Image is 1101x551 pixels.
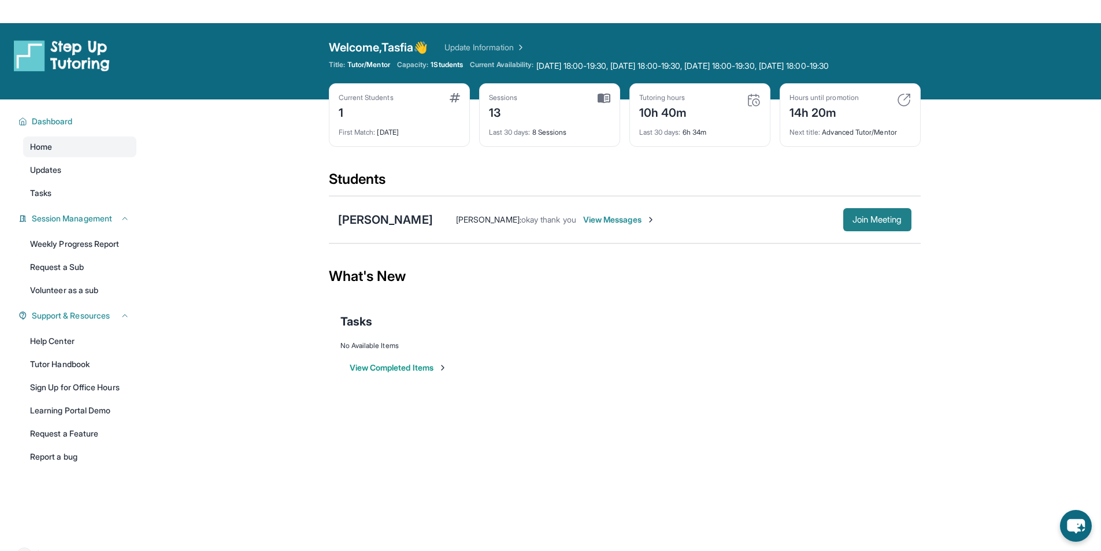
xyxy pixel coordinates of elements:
[897,93,911,107] img: card
[27,213,129,224] button: Session Management
[639,93,687,102] div: Tutoring hours
[789,121,911,137] div: Advanced Tutor/Mentor
[444,42,525,53] a: Update Information
[340,341,909,350] div: No Available Items
[23,183,136,204] a: Tasks
[1060,510,1092,542] button: chat-button
[339,121,460,137] div: [DATE]
[639,102,687,121] div: 10h 40m
[789,128,821,136] span: Next title :
[23,446,136,467] a: Report a bug
[646,215,655,224] img: Chevron-Right
[397,60,429,69] span: Capacity:
[843,208,911,231] button: Join Meeting
[789,102,859,121] div: 14h 20m
[431,60,463,69] span: 1 Students
[598,93,610,103] img: card
[339,93,394,102] div: Current Students
[23,400,136,421] a: Learning Portal Demo
[23,257,136,278] a: Request a Sub
[470,60,533,72] span: Current Availability:
[27,310,129,321] button: Support & Resources
[27,116,129,127] button: Dashboard
[536,60,829,72] span: [DATE] 18:00-19:30, [DATE] 18:00-19:30, [DATE] 18:00-19:30, [DATE] 18:00-19:30
[639,128,681,136] span: Last 30 days :
[347,60,390,69] span: Tutor/Mentor
[23,160,136,180] a: Updates
[747,93,761,107] img: card
[23,423,136,444] a: Request a Feature
[340,313,372,330] span: Tasks
[489,102,518,121] div: 13
[456,215,521,224] span: [PERSON_NAME] :
[489,121,610,137] div: 8 Sessions
[23,377,136,398] a: Sign Up for Office Hours
[338,212,433,228] div: [PERSON_NAME]
[32,310,110,321] span: Support & Resources
[32,213,112,224] span: Session Management
[23,136,136,157] a: Home
[339,128,376,136] span: First Match :
[450,93,460,102] img: card
[329,60,345,69] span: Title:
[339,102,394,121] div: 1
[329,170,921,195] div: Students
[521,215,576,224] span: okay thank you
[23,234,136,254] a: Weekly Progress Report
[32,116,73,127] span: Dashboard
[23,354,136,375] a: Tutor Handbook
[30,164,62,176] span: Updates
[23,331,136,352] a: Help Center
[329,39,428,56] span: Welcome, Tasfia 👋
[329,251,921,302] div: What's New
[639,121,761,137] div: 6h 34m
[489,128,531,136] span: Last 30 days :
[350,362,447,374] button: View Completed Items
[14,39,110,72] img: logo
[489,93,518,102] div: Sessions
[30,187,51,199] span: Tasks
[514,42,525,53] img: Chevron Right
[23,280,136,301] a: Volunteer as a sub
[30,141,52,153] span: Home
[789,93,859,102] div: Hours until promotion
[852,216,902,223] span: Join Meeting
[583,214,655,225] span: View Messages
